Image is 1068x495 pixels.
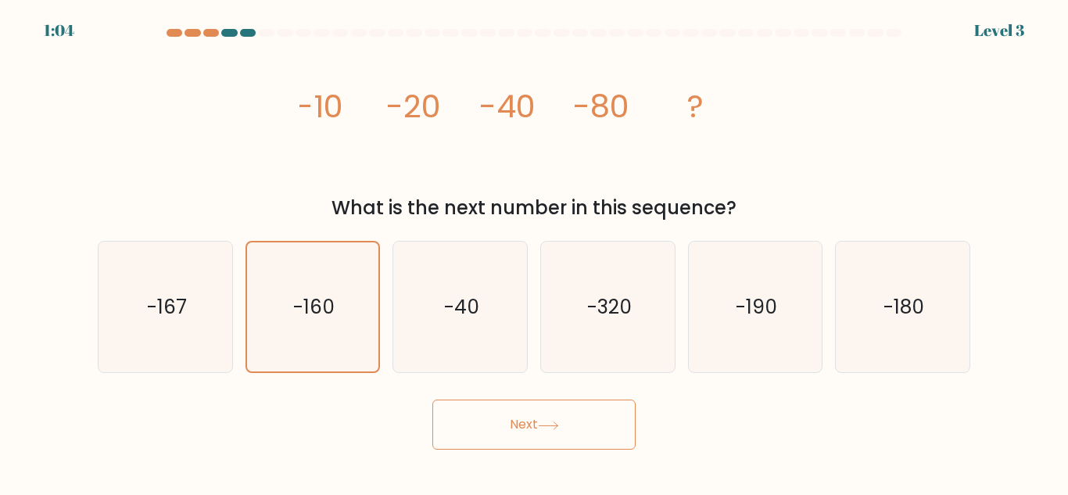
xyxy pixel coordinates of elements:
[44,19,74,42] div: 1:04
[974,19,1024,42] div: Level 3
[573,84,629,128] tspan: -80
[736,293,777,321] text: -190
[293,293,335,321] text: -160
[107,194,961,222] div: What is the next number in this sequence?
[296,84,343,128] tspan: -10
[146,293,186,321] text: -167
[586,293,631,321] text: -320
[444,293,479,321] text: -40
[883,293,924,321] text: -180
[687,84,704,128] tspan: ?
[386,84,441,128] tspan: -20
[432,400,636,450] button: Next
[479,84,536,128] tspan: -40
